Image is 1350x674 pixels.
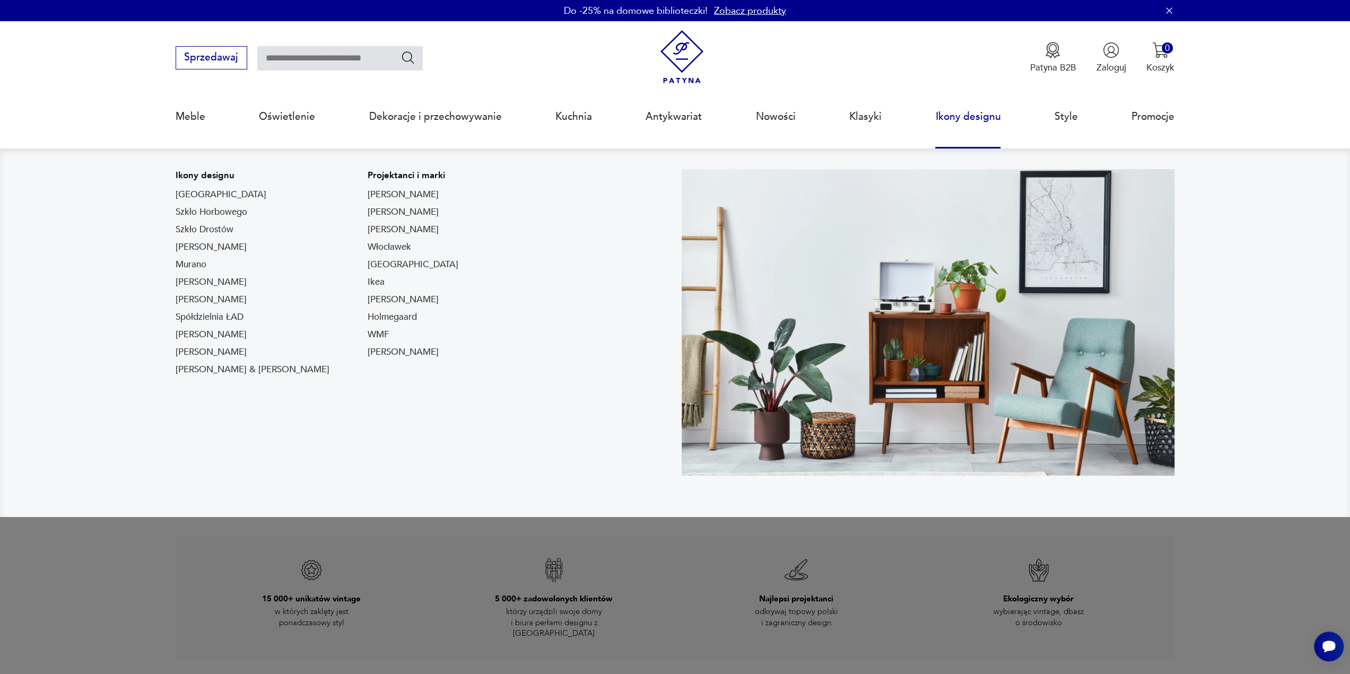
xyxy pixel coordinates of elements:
[176,276,247,288] a: [PERSON_NAME]
[564,4,708,17] p: Do -25% na domowe biblioteczki!
[1055,92,1078,141] a: Style
[176,188,266,201] a: [GEOGRAPHIC_DATA]
[1030,62,1076,74] p: Patyna B2B
[176,328,247,341] a: [PERSON_NAME]
[368,328,389,341] a: WMF
[368,311,417,323] a: Holmegaard
[176,346,247,358] a: [PERSON_NAME]
[555,92,592,141] a: Kuchnia
[1096,42,1126,74] button: Zaloguj
[368,258,458,271] a: [GEOGRAPHIC_DATA]
[368,223,439,236] a: [PERSON_NAME]
[368,241,411,253] a: Włocławek
[849,92,882,141] a: Klasyki
[176,54,247,63] a: Sprzedawaj
[1096,62,1126,74] p: Zaloguj
[1162,42,1173,54] div: 0
[1103,42,1119,58] img: Ikonka użytkownika
[176,293,247,306] a: [PERSON_NAME]
[176,241,247,253] a: [PERSON_NAME]
[368,206,439,218] a: [PERSON_NAME]
[682,169,1175,476] img: Meble
[1044,42,1061,58] img: Ikona medalu
[1146,42,1174,74] button: 0Koszyk
[176,46,247,69] button: Sprzedawaj
[176,169,329,182] p: Ikony designu
[369,92,502,141] a: Dekoracje i przechowywanie
[400,50,416,65] button: Szukaj
[714,4,786,17] a: Zobacz produkty
[176,92,205,141] a: Meble
[368,169,458,182] p: Projektanci i marki
[176,363,329,376] a: [PERSON_NAME] & [PERSON_NAME]
[1146,62,1174,74] p: Koszyk
[1152,42,1169,58] img: Ikona koszyka
[176,223,233,236] a: Szkło Drostów
[935,92,1000,141] a: Ikony designu
[368,276,385,288] a: Ikea
[646,92,702,141] a: Antykwariat
[176,258,206,271] a: Murano
[655,30,709,84] img: Patyna - sklep z meblami i dekoracjami vintage
[1030,42,1076,74] button: Patyna B2B
[1030,42,1076,74] a: Ikona medaluPatyna B2B
[1131,92,1174,141] a: Promocje
[368,346,439,358] a: [PERSON_NAME]
[176,206,247,218] a: Szkło Horbowego
[1314,632,1344,661] iframe: Smartsupp widget button
[756,92,796,141] a: Nowości
[176,311,243,323] a: Spółdzielnia ŁAD
[259,92,315,141] a: Oświetlenie
[368,188,439,201] a: [PERSON_NAME]
[368,293,439,306] a: [PERSON_NAME]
